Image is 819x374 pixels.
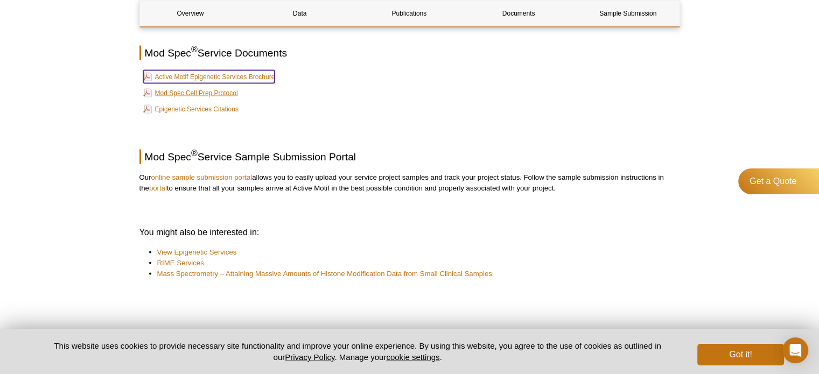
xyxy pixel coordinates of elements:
sup: ® [191,149,198,158]
a: Privacy Policy [285,352,334,362]
p: Our allows you to easily upload your service project samples and track your project status. Follo... [139,172,680,194]
a: Get a Quote [738,168,819,194]
a: Mass Spectrometry – Attaining Massive Amounts of Histone Modification Data from Small Clinical Sa... [157,269,492,279]
a: portal [149,184,167,192]
a: Publications [359,1,460,26]
a: RIME Services [157,258,204,269]
a: online sample submission portal [151,173,252,181]
p: This website uses cookies to provide necessary site functionality and improve your online experie... [36,340,680,363]
button: Got it! [697,344,783,365]
a: Overview [140,1,241,26]
h2: Mod Spec Service Documents [139,46,680,60]
a: Epigenetic Services Citations [143,103,239,116]
a: Mod Spec Cell Prep Protocol [143,87,238,100]
div: Open Intercom Messenger [782,337,808,363]
a: Documents [468,1,569,26]
button: cookie settings [386,352,439,362]
a: Sample Submission [577,1,678,26]
a: View Epigenetic Services [157,247,237,258]
sup: ® [191,45,198,54]
a: Data [249,1,351,26]
h3: You might also be interested in: [139,226,680,239]
a: Active Motif Epigenetic Services Brochure [143,70,275,83]
h2: Mod Spec Service Sample Submission Portal [139,150,680,164]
